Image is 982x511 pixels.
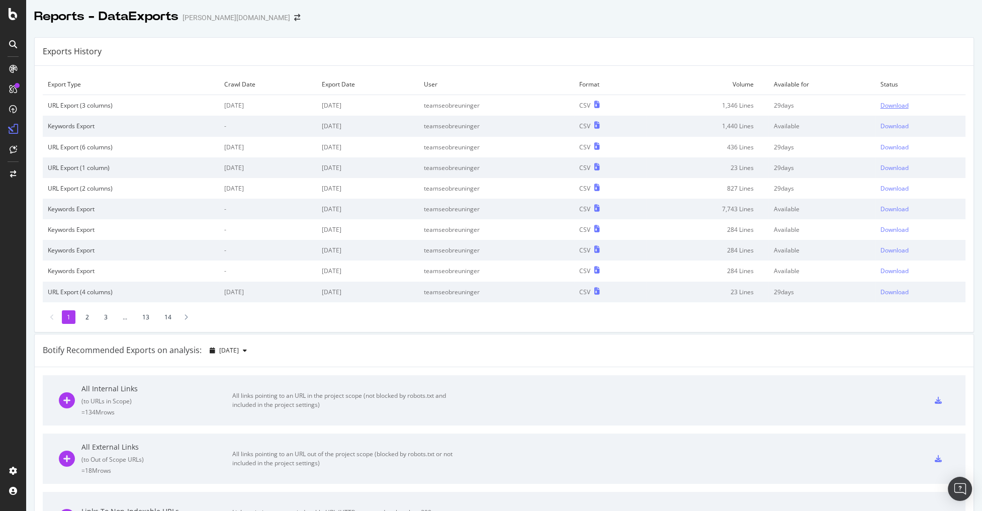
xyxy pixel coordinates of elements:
div: Available [773,225,870,234]
a: Download [880,122,960,130]
li: 13 [137,310,154,324]
a: Download [880,143,960,151]
div: Download [880,143,909,151]
td: teamseobreuninger [419,240,574,261]
div: URL Export (2 columns) [48,184,214,193]
div: CSV [579,163,590,172]
div: csv-export [935,455,942,462]
td: Export Type [43,74,219,95]
td: 29 days [768,137,875,157]
td: 284 Lines [646,219,768,240]
div: Keywords Export [48,246,214,254]
td: teamseobreuninger [419,199,574,219]
a: Download [880,225,960,234]
td: [DATE] [219,95,316,116]
div: Available [773,122,870,130]
td: Available for [768,74,875,95]
td: teamseobreuninger [419,282,574,302]
td: 1,346 Lines [646,95,768,116]
td: - [219,261,316,281]
td: - [219,199,316,219]
td: teamseobreuninger [419,95,574,116]
td: teamseobreuninger [419,178,574,199]
td: 29 days [768,178,875,199]
div: Download [880,184,909,193]
td: [DATE] [317,95,419,116]
td: - [219,219,316,240]
td: 29 days [768,95,875,116]
div: Download [880,288,909,296]
div: URL Export (3 columns) [48,101,214,110]
a: Download [880,205,960,213]
div: Available [773,267,870,275]
td: [DATE] [317,261,419,281]
td: teamseobreuninger [419,219,574,240]
div: Download [880,205,909,213]
td: - [219,116,316,136]
td: [DATE] [317,240,419,261]
div: Reports - DataExports [34,8,178,25]
li: 3 [99,310,113,324]
td: 284 Lines [646,240,768,261]
a: Download [880,246,960,254]
div: = 18M rows [81,466,232,475]
div: Available [773,205,870,213]
li: 14 [159,310,176,324]
div: All Internal Links [81,384,232,394]
td: 23 Lines [646,157,768,178]
div: Download [880,163,909,172]
div: URL Export (4 columns) [48,288,214,296]
td: teamseobreuninger [419,157,574,178]
td: [DATE] [219,157,316,178]
div: CSV [579,246,590,254]
td: 29 days [768,157,875,178]
a: Download [880,101,960,110]
td: 29 days [768,282,875,302]
div: URL Export (6 columns) [48,143,214,151]
td: 1,440 Lines [646,116,768,136]
td: Status [875,74,965,95]
div: CSV [579,288,590,296]
td: [DATE] [317,116,419,136]
div: Download [880,101,909,110]
div: = 134M rows [81,408,232,416]
div: CSV [579,143,590,151]
td: teamseobreuninger [419,116,574,136]
div: All links pointing to an URL out of the project scope (blocked by robots.txt or not included in t... [232,450,459,468]
div: Exports History [43,46,102,57]
div: Download [880,225,909,234]
td: [DATE] [219,282,316,302]
div: arrow-right-arrow-left [294,14,300,21]
td: [DATE] [317,157,419,178]
td: [DATE] [317,282,419,302]
div: All links pointing to an URL in the project scope (not blocked by robots.txt and included in the ... [232,391,459,409]
div: Keywords Export [48,225,214,234]
td: 436 Lines [646,137,768,157]
td: [DATE] [317,178,419,199]
div: ( to URLs in Scope ) [81,397,232,405]
li: 1 [62,310,75,324]
td: Volume [646,74,768,95]
td: Export Date [317,74,419,95]
div: Available [773,246,870,254]
td: [DATE] [317,199,419,219]
div: Open Intercom Messenger [948,477,972,501]
div: CSV [579,225,590,234]
li: 2 [80,310,94,324]
div: All External Links [81,442,232,452]
td: 827 Lines [646,178,768,199]
li: ... [118,310,132,324]
td: [DATE] [317,219,419,240]
div: URL Export (1 column) [48,163,214,172]
td: [DATE] [219,178,316,199]
div: ( to Out of Scope URLs ) [81,455,232,464]
div: Keywords Export [48,122,214,130]
td: Format [574,74,647,95]
td: - [219,240,316,261]
a: Download [880,163,960,172]
div: CSV [579,205,590,213]
td: 23 Lines [646,282,768,302]
td: 7,743 Lines [646,199,768,219]
div: Botify Recommended Exports on analysis: [43,345,202,356]
div: CSV [579,184,590,193]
